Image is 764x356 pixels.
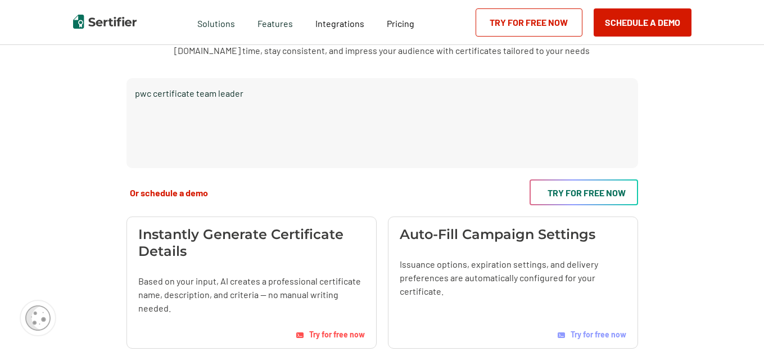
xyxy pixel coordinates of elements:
p: Issuance options, expiration settings, and delivery preferences are automatically configured for ... [400,258,626,298]
img: Cookie Popup Icon [25,305,51,331]
a: Or schedule a demo [126,179,211,205]
a: Try for free now [522,179,638,205]
h3: Instantly Generate Certificate Details [138,226,365,260]
a: Try for free now [558,313,626,339]
button: Or schedule a demo [126,187,211,199]
a: Try for free now [296,330,365,339]
p: Instantly generate professional, personalized certificates with our AI Certificate Maker — no des... [144,34,621,56]
iframe: Chat Widget [708,302,764,356]
span: Solutions [197,15,235,29]
span: Pricing [387,18,414,29]
img: Sertifier | Digital Credentialing Platform [73,15,137,29]
span: Integrations [315,18,364,29]
h3: Auto-Fill Campaign Settings [400,226,595,243]
a: Try for Free Now [476,8,582,37]
img: AI Icon [534,189,542,197]
a: Pricing [387,15,414,29]
button: Schedule a Demo [594,8,691,37]
img: AI Tag [296,332,304,338]
span: Features [257,15,293,29]
span: Try for free now [309,330,365,339]
img: AI Tag [558,332,565,338]
p: Based on your input, AI creates a professional certificate name, description, and criteria — no m... [138,274,365,315]
span: Try for free now [571,330,626,339]
a: Integrations [315,15,364,29]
